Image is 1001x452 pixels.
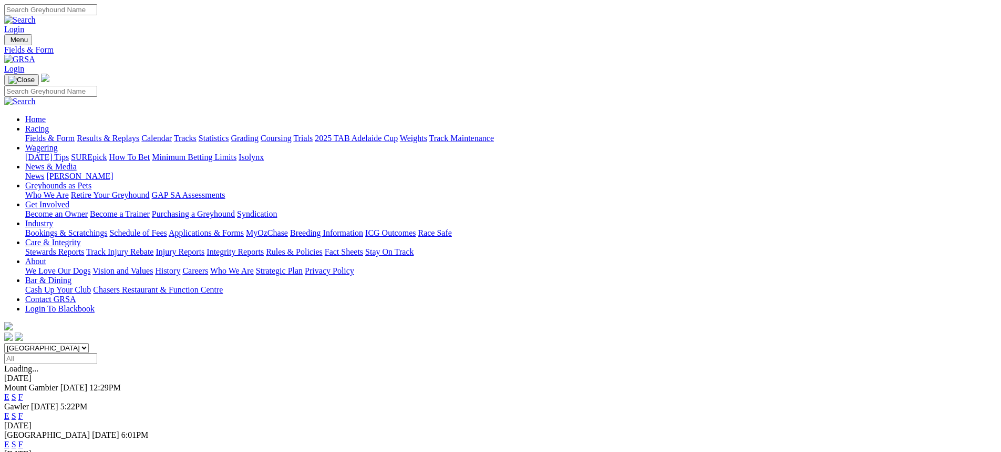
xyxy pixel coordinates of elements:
span: [DATE] [60,383,88,392]
a: Strategic Plan [256,266,303,275]
a: Statistics [199,134,229,143]
a: Cash Up Your Club [25,285,91,294]
img: Close [8,76,35,84]
a: Syndication [237,209,277,218]
span: 12:29PM [89,383,121,392]
a: Schedule of Fees [109,228,167,237]
span: Mount Gambier [4,383,58,392]
img: facebook.svg [4,333,13,341]
a: Wagering [25,143,58,152]
a: Care & Integrity [25,238,81,247]
a: Isolynx [239,153,264,162]
span: 5:22PM [60,402,88,411]
a: Results & Replays [77,134,139,143]
a: F [18,440,23,449]
a: Become an Owner [25,209,88,218]
a: Fields & Form [4,45,997,55]
a: About [25,257,46,266]
input: Search [4,4,97,15]
div: Wagering [25,153,997,162]
a: Home [25,115,46,124]
a: Breeding Information [290,228,363,237]
a: GAP SA Assessments [152,190,225,199]
a: News [25,172,44,180]
a: S [12,393,16,401]
a: Retire Your Greyhound [71,190,150,199]
a: Fields & Form [25,134,75,143]
a: Greyhounds as Pets [25,181,91,190]
a: Coursing [261,134,292,143]
img: Search [4,15,36,25]
a: Applications & Forms [169,228,244,237]
a: E [4,393,9,401]
a: Who We Are [210,266,254,275]
a: Industry [25,219,53,228]
span: [DATE] [31,402,58,411]
span: Gawler [4,402,29,411]
a: 2025 TAB Adelaide Cup [315,134,398,143]
a: Vision and Values [92,266,153,275]
a: Track Injury Rebate [86,247,153,256]
img: Search [4,97,36,106]
div: About [25,266,997,276]
img: twitter.svg [15,333,23,341]
input: Select date [4,353,97,364]
a: [PERSON_NAME] [46,172,113,180]
span: 6:01PM [121,430,149,439]
a: E [4,411,9,420]
a: Grading [231,134,259,143]
div: Racing [25,134,997,143]
a: Rules & Policies [266,247,323,256]
a: How To Bet [109,153,150,162]
span: Loading... [4,364,38,373]
a: Minimum Betting Limits [152,153,236,162]
a: SUREpick [71,153,107,162]
a: Contact GRSA [25,295,76,304]
a: Track Maintenance [429,134,494,143]
div: [DATE] [4,374,997,383]
div: News & Media [25,172,997,181]
a: History [155,266,180,275]
div: Get Involved [25,209,997,219]
a: Weights [400,134,427,143]
a: Login [4,64,24,73]
a: Calendar [141,134,172,143]
a: F [18,411,23,420]
span: [DATE] [92,430,119,439]
a: Stewards Reports [25,247,84,256]
a: Login [4,25,24,34]
a: Careers [182,266,208,275]
a: We Love Our Dogs [25,266,90,275]
a: Integrity Reports [207,247,264,256]
div: Bar & Dining [25,285,997,295]
button: Toggle navigation [4,74,39,86]
a: MyOzChase [246,228,288,237]
img: logo-grsa-white.png [41,74,49,82]
a: E [4,440,9,449]
a: Fact Sheets [325,247,363,256]
input: Search [4,86,97,97]
button: Toggle navigation [4,34,32,45]
a: Injury Reports [156,247,204,256]
a: Purchasing a Greyhound [152,209,235,218]
a: Stay On Track [365,247,414,256]
img: GRSA [4,55,35,64]
a: Racing [25,124,49,133]
div: [DATE] [4,421,997,430]
span: Menu [11,36,28,44]
a: S [12,411,16,420]
a: Login To Blackbook [25,304,95,313]
a: F [18,393,23,401]
a: [DATE] Tips [25,153,69,162]
a: Bookings & Scratchings [25,228,107,237]
a: Tracks [174,134,197,143]
a: Privacy Policy [305,266,354,275]
a: Trials [293,134,313,143]
a: S [12,440,16,449]
a: Get Involved [25,200,69,209]
div: Greyhounds as Pets [25,190,997,200]
div: Care & Integrity [25,247,997,257]
img: logo-grsa-white.png [4,322,13,330]
div: Industry [25,228,997,238]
